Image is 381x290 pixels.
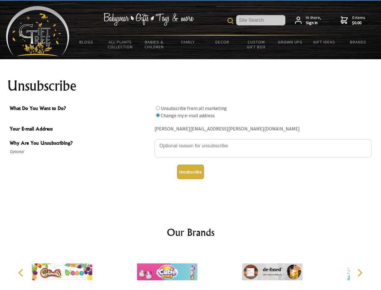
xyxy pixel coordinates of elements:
a: Grown Ups [273,36,307,48]
strong: $0.00 [352,20,365,26]
h1: Unsubscribe [7,79,374,93]
a: Decor [205,36,239,48]
span: Hi there, [306,15,321,26]
textarea: Why Are You Unsubscribing? [154,139,372,157]
input: Site Search [236,15,285,25]
a: Gift Ideas [307,36,341,48]
a: All Plants Collection [103,36,138,53]
div: [PERSON_NAME][EMAIL_ADDRESS][PERSON_NAME][DOMAIN_NAME] [154,124,372,134]
button: Previous [15,266,28,279]
label: Unsubscribe from all marketing [161,105,227,111]
input: What Do You Want to Do? [156,106,160,110]
span: Optional [10,148,151,155]
span: What Do You Want to Do? [10,105,151,113]
button: Unsubscribe [177,165,204,179]
a: Custom Gift Box [239,36,273,53]
a: Brands [341,36,375,48]
h2: Our Brands [12,225,369,240]
a: Babies & Children [137,36,171,53]
strong: Sign in [306,20,321,26]
a: Family [171,36,205,48]
label: Change my e-mail address [161,112,215,118]
img: Babyware - Gifts - Toys and more... [6,6,69,56]
a: BLOGS [69,36,103,48]
button: Next [353,266,366,279]
span: 0 items [352,15,365,26]
img: Babywear - Gifts - Toys & more [103,13,194,26]
img: product search [227,18,233,24]
span: Your E-mail Address [10,125,151,134]
a: 0 items$0.00 [341,15,365,26]
span: Why Are You Unsubscribing? [10,139,151,148]
a: Hi there,Sign in [295,15,321,26]
input: What Do You Want to Do? [156,113,160,117]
